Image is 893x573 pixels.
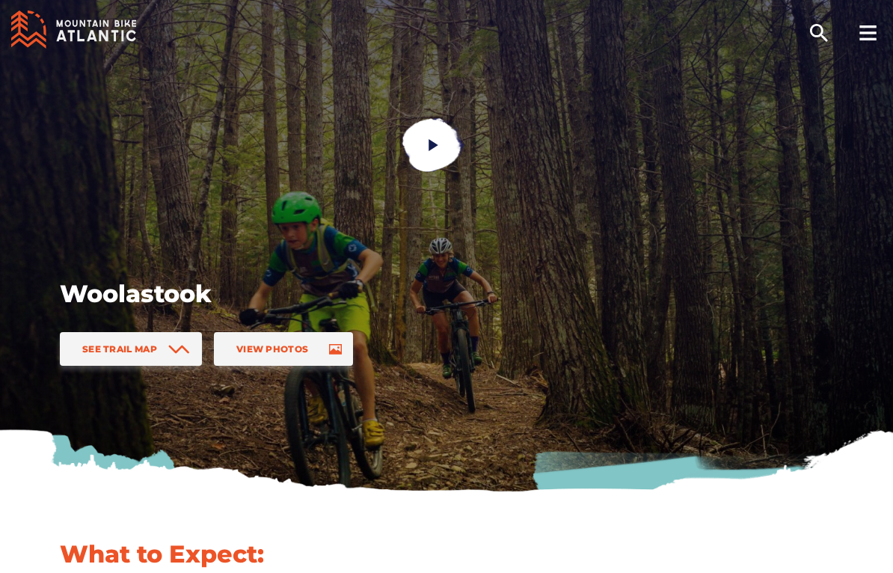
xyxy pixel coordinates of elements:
[60,332,202,366] a: See Trail Map
[60,539,833,570] h1: What to Expect:
[807,21,831,45] ion-icon: search
[82,343,157,355] span: See Trail Map
[426,138,441,153] ion-icon: play
[60,278,553,310] h1: Woolastook
[236,343,308,355] span: View Photos
[214,332,353,366] a: View Photos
